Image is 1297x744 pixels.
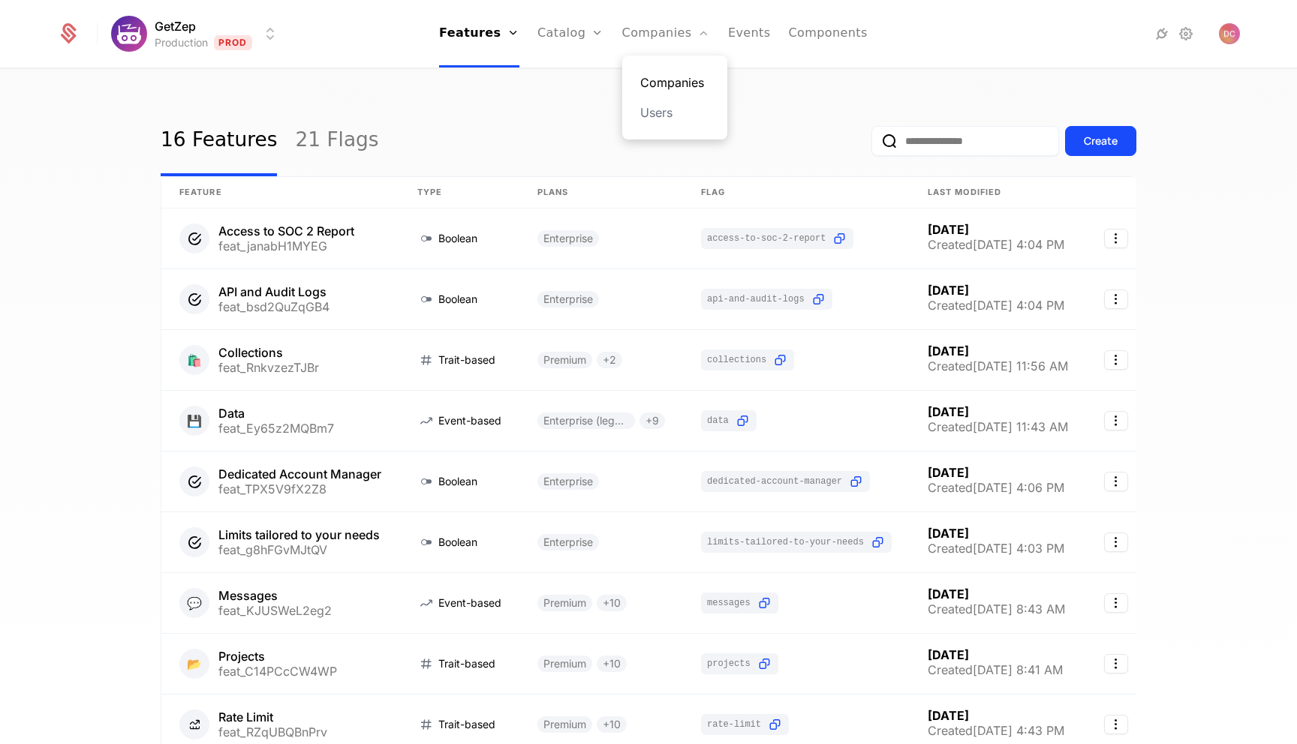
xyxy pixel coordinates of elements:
[161,177,399,208] th: Feature
[1104,350,1128,370] button: Select action
[116,17,279,50] button: Select environment
[1104,229,1128,248] button: Select action
[214,35,252,50] span: Prod
[155,17,196,35] span: GetZep
[519,177,683,208] th: Plans
[1104,289,1128,309] button: Select action
[640,73,709,91] a: Companies
[1065,126,1136,156] button: Create
[1104,411,1128,430] button: Select action
[1104,715,1128,734] button: Select action
[161,106,277,176] a: 16 Features
[1177,25,1195,43] a: Settings
[640,103,709,121] a: Users
[295,106,378,176] a: 21 Flags
[1104,472,1128,491] button: Select action
[111,16,147,52] img: GetZep
[910,177,1086,208] th: Last Modified
[1104,532,1128,552] button: Select action
[1084,133,1118,148] div: Create
[1219,23,1240,44] img: Daniel Chalef
[1104,654,1128,673] button: Select action
[1104,593,1128,613] button: Select action
[155,35,208,50] div: Production
[1219,23,1240,44] button: Open user button
[683,177,910,208] th: Flag
[1153,25,1171,43] a: Integrations
[399,177,519,208] th: Type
